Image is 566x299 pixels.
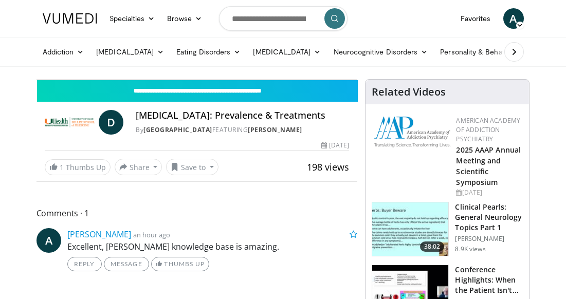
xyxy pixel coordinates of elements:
h4: Related Videos [372,86,446,98]
a: Reply [67,257,102,271]
a: Neurocognitive Disorders [327,42,434,62]
div: [DATE] [456,188,521,197]
a: [MEDICAL_DATA] [247,42,327,62]
span: 38:02 [420,241,445,252]
a: 38:02 Clinical Pearls: General Neurology Topics Part 1 [PERSON_NAME] 8.9K views [372,202,523,256]
a: D [99,110,123,135]
button: Share [115,159,162,175]
a: 1 Thumbs Up [45,159,111,175]
a: Addiction [36,42,90,62]
img: f7c290de-70ae-47e0-9ae1-04035161c232.png.150x105_q85_autocrop_double_scale_upscale_version-0.2.png [374,116,451,147]
div: By FEATURING [136,125,349,135]
a: Specialties [103,8,161,29]
span: Comments 1 [36,207,358,220]
span: 198 views [307,161,349,173]
a: [PERSON_NAME] [67,229,131,240]
p: 8.9K views [455,245,485,253]
span: 1 [60,162,64,172]
a: Message [104,257,149,271]
a: [GEOGRAPHIC_DATA] [143,125,212,134]
p: [PERSON_NAME] [455,235,523,243]
a: Thumbs Up [151,257,209,271]
a: A [503,8,524,29]
input: Search topics, interventions [219,6,348,31]
a: [PERSON_NAME] [248,125,302,134]
div: [DATE] [321,141,349,150]
a: Eating Disorders [170,42,247,62]
img: University of Miami [45,110,95,135]
small: an hour ago [133,230,170,239]
a: 2025 AAAP Annual Meeting and Scientific Symposium [456,145,521,187]
a: Favorites [454,8,497,29]
h3: Conference Highlights: When the Patient Isn't Getting Better - A Psy… [455,265,523,295]
h3: Clinical Pearls: General Neurology Topics Part 1 [455,202,523,233]
a: Personality & Behavior Disorders [434,42,564,62]
a: American Academy of Addiction Psychiatry [456,116,520,143]
img: VuMedi Logo [43,13,97,24]
h4: [MEDICAL_DATA]: Prevalence & Treatments [136,110,349,121]
p: Excellent, [PERSON_NAME] knowledge base is amazing. [67,240,358,253]
img: 91ec4e47-6cc3-4d45-a77d-be3eb23d61cb.150x105_q85_crop-smart_upscale.jpg [372,202,448,256]
a: [MEDICAL_DATA] [90,42,170,62]
a: A [36,228,61,253]
button: Save to [166,159,218,175]
a: Browse [161,8,208,29]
